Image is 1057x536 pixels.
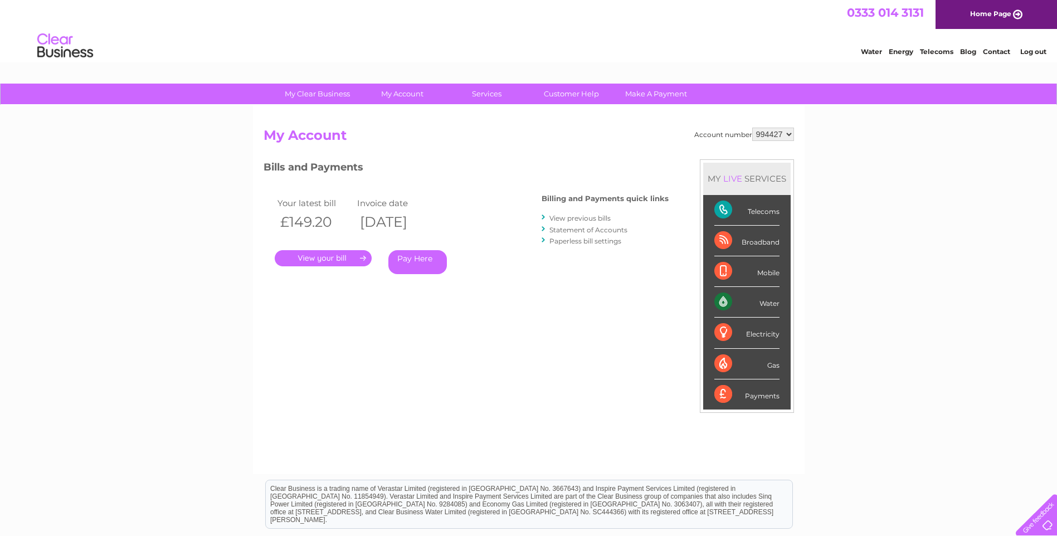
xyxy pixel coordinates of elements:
[714,318,780,348] div: Electricity
[714,226,780,256] div: Broadband
[549,214,611,222] a: View previous bills
[714,349,780,379] div: Gas
[264,159,669,179] h3: Bills and Payments
[525,84,617,104] a: Customer Help
[549,237,621,245] a: Paperless bill settings
[714,379,780,410] div: Payments
[889,47,913,56] a: Energy
[542,194,669,203] h4: Billing and Payments quick links
[960,47,976,56] a: Blog
[266,6,792,54] div: Clear Business is a trading name of Verastar Limited (registered in [GEOGRAPHIC_DATA] No. 3667643...
[610,84,702,104] a: Make A Payment
[264,128,794,149] h2: My Account
[703,163,791,194] div: MY SERVICES
[275,250,372,266] a: .
[388,250,447,274] a: Pay Here
[983,47,1010,56] a: Contact
[354,196,435,211] td: Invoice date
[441,84,533,104] a: Services
[847,6,924,20] a: 0333 014 3131
[714,287,780,318] div: Water
[356,84,448,104] a: My Account
[721,173,744,184] div: LIVE
[714,195,780,226] div: Telecoms
[920,47,953,56] a: Telecoms
[275,211,355,233] th: £149.20
[354,211,435,233] th: [DATE]
[1020,47,1046,56] a: Log out
[271,84,363,104] a: My Clear Business
[861,47,882,56] a: Water
[694,128,794,141] div: Account number
[275,196,355,211] td: Your latest bill
[37,29,94,63] img: logo.png
[714,256,780,287] div: Mobile
[549,226,627,234] a: Statement of Accounts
